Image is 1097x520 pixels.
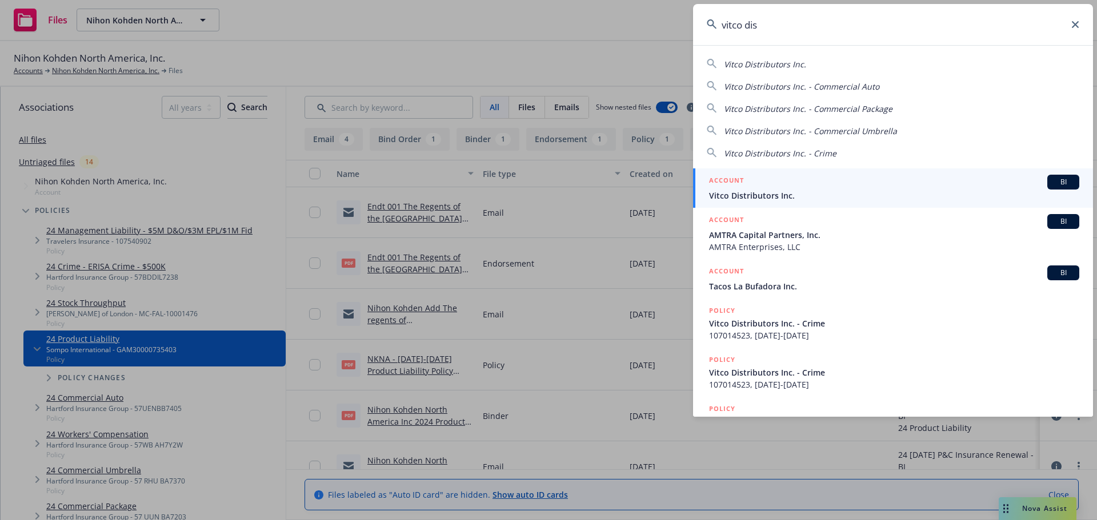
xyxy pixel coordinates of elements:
h5: POLICY [709,354,735,365]
span: Vitco Distributors Inc. - Crime [709,366,1079,378]
h5: POLICY [709,403,735,414]
span: Vitco Distributors Inc. [724,59,806,70]
a: POLICYVitco Distributors Inc. - Crime107014523, [DATE]-[DATE] [693,299,1093,348]
span: BI [1052,216,1075,227]
a: ACCOUNTBITacos La Bufadora Inc. [693,259,1093,299]
span: BI [1052,268,1075,278]
span: Vitco Distributors Inc. - Crime [709,317,1079,329]
span: Vitco Distributors Inc. [709,190,1079,201]
span: AMTRA Enterprises, LLC [709,241,1079,253]
a: ACCOUNTBIAMTRA Capital Partners, Inc.AMTRA Enterprises, LLC [693,208,1093,259]
span: Vitco Distributors Inc. - Crime [724,148,836,159]
h5: ACCOUNT [709,265,744,279]
span: Tacos La Bufadora Inc. [709,280,1079,292]
a: POLICYVitco Distributors Inc. - Workers' Compensation [693,397,1093,446]
span: AMTRA Capital Partners, Inc. [709,229,1079,241]
span: Vitco Distributors Inc. - Commercial Package [724,103,892,114]
span: Vitco Distributors Inc. - Workers' Compensation [709,416,1079,428]
a: POLICYVitco Distributors Inc. - Crime107014523, [DATE]-[DATE] [693,348,1093,397]
h5: POLICY [709,305,735,316]
a: ACCOUNTBIVitco Distributors Inc. [693,168,1093,208]
span: 107014523, [DATE]-[DATE] [709,329,1079,341]
h5: ACCOUNT [709,214,744,228]
span: Vitco Distributors Inc. - Commercial Umbrella [724,126,897,136]
h5: ACCOUNT [709,175,744,188]
span: Vitco Distributors Inc. - Commercial Auto [724,81,879,92]
input: Search... [693,4,1093,45]
span: BI [1052,177,1075,187]
span: 107014523, [DATE]-[DATE] [709,378,1079,390]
